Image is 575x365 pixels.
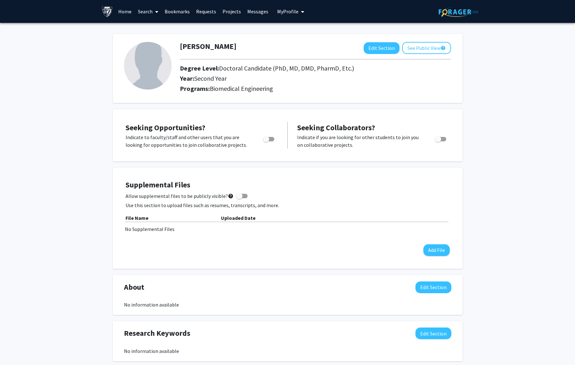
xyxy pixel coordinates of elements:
[221,215,256,221] b: Uploaded Date
[124,328,190,339] span: Research Keywords
[115,0,135,23] a: Home
[194,74,227,82] span: Second Year
[180,75,410,82] h2: Year:
[125,225,450,233] div: No Supplemental Files
[228,192,234,200] mat-icon: help
[126,215,148,221] b: File Name
[180,64,410,72] h2: Degree Level:
[415,281,451,293] button: Edit About
[193,0,219,23] a: Requests
[102,6,113,17] img: Johns Hopkins University Logo
[126,201,450,209] p: Use this section to upload files such as resumes, transcripts, and more.
[135,0,161,23] a: Search
[244,0,271,23] a: Messages
[180,85,451,92] h2: Programs:
[364,42,400,54] button: Edit Section
[124,301,451,308] div: No information available
[297,123,375,132] span: Seeking Collaborators?
[161,0,193,23] a: Bookmarks
[415,328,451,339] button: Edit Research Keywords
[219,0,244,23] a: Projects
[180,42,236,51] h1: [PERSON_NAME]
[124,281,144,293] span: About
[260,133,278,143] div: Toggle
[432,133,450,143] div: Toggle
[423,244,450,256] button: Add File
[124,347,451,355] div: No information available
[126,192,234,200] span: Allow supplemental files to be publicly visible?
[439,7,478,17] img: ForagerOne Logo
[210,84,273,92] span: Biomedical Engineering
[297,133,423,149] p: Indicate if you are looking for other students to join you on collaborative projects.
[219,64,354,72] span: Doctoral Candidate (PhD, MD, DMD, PharmD, Etc.)
[402,42,451,54] button: See Public View
[126,180,450,190] h4: Supplemental Files
[5,336,27,360] iframe: Chat
[277,8,298,15] span: My Profile
[126,123,205,132] span: Seeking Opportunities?
[441,44,446,52] mat-icon: help
[126,133,251,149] p: Indicate to faculty/staff and other users that you are looking for opportunities to join collabor...
[124,42,172,90] img: Profile Picture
